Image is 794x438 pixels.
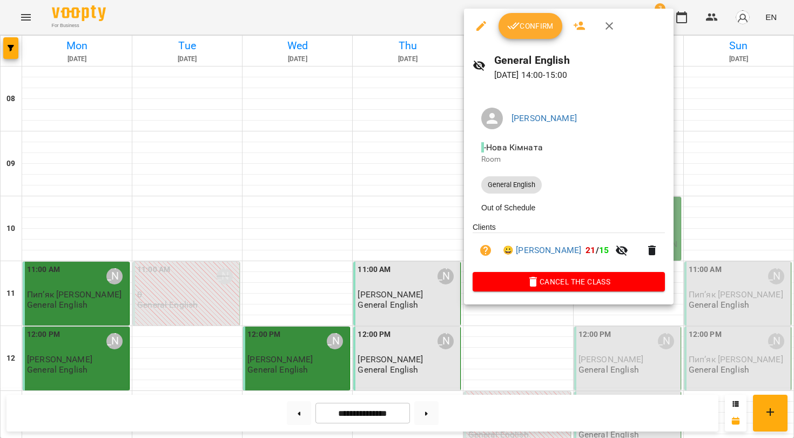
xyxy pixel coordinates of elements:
h6: General English [494,52,665,69]
span: 15 [599,245,609,255]
b: / [586,245,609,255]
a: 😀 [PERSON_NAME] [503,244,581,257]
span: Cancel the class [481,275,656,288]
span: Confirm [507,19,554,32]
li: Out of Schedule [473,198,665,217]
a: [PERSON_NAME] [512,113,577,123]
span: General English [481,180,542,190]
span: 21 [586,245,595,255]
span: - Нова Кімната [481,142,545,152]
button: Cancel the class [473,272,665,291]
button: Unpaid. Bill the attendance? [473,237,499,263]
ul: Clients [473,222,665,272]
p: Room [481,154,656,165]
p: [DATE] 14:00 - 15:00 [494,69,665,82]
button: Confirm [499,13,562,39]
